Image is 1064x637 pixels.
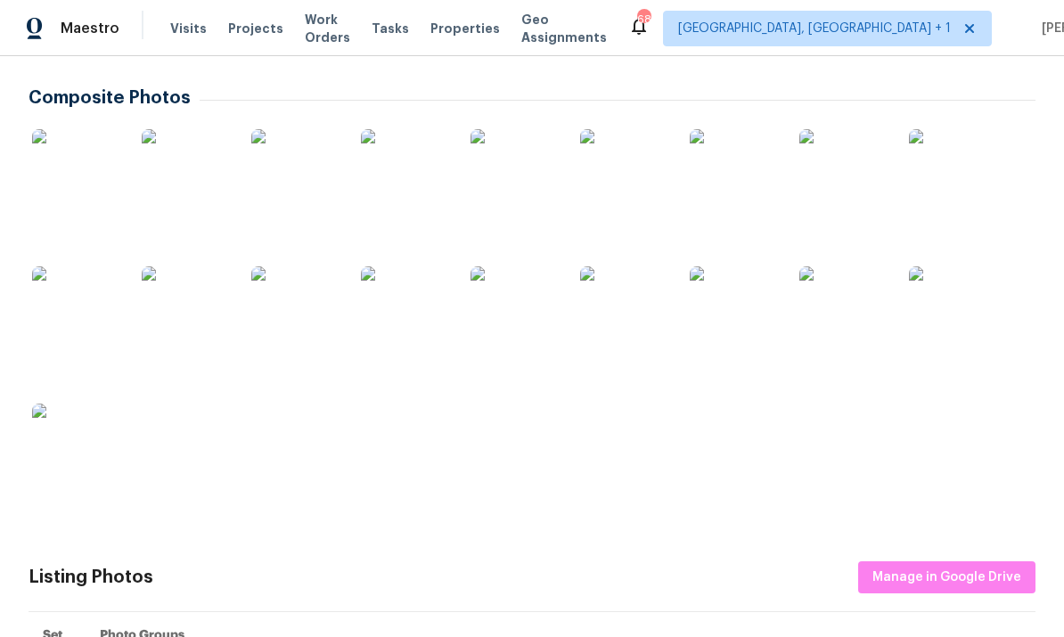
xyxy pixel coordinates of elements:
[305,11,350,46] span: Work Orders
[29,568,153,586] div: Listing Photos
[872,567,1021,589] span: Manage in Google Drive
[29,89,200,107] span: Composite Photos
[170,20,207,37] span: Visits
[61,20,119,37] span: Maestro
[678,20,951,37] span: [GEOGRAPHIC_DATA], [GEOGRAPHIC_DATA] + 1
[430,20,500,37] span: Properties
[637,11,650,29] div: 68
[858,561,1035,594] button: Manage in Google Drive
[228,20,283,37] span: Projects
[521,11,607,46] span: Geo Assignments
[372,22,409,35] span: Tasks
